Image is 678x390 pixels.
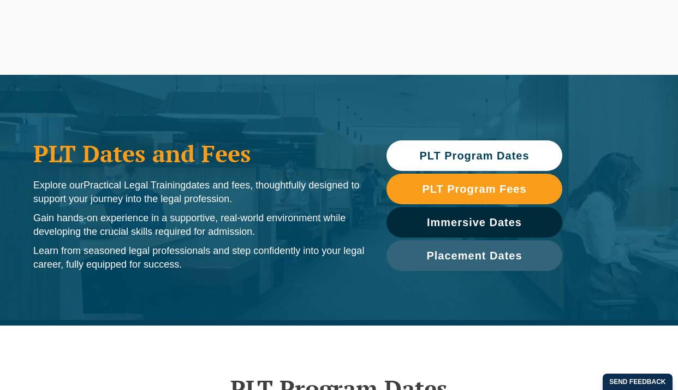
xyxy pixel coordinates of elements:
a: Immersive Dates [386,207,562,238]
span: Placement Dates [426,250,522,261]
p: Explore our dates and fees, thoughtfully designed to support your journey into the legal profession. [33,179,365,206]
h1: PLT Dates and Fees [33,140,365,167]
a: PLT Program Dates [386,140,562,171]
span: PLT Program Dates [419,150,529,161]
span: PLT Program Fees [422,184,526,194]
a: Placement Dates [386,240,562,271]
span: Immersive Dates [427,217,522,228]
span: Practical Legal Training [84,180,186,191]
p: Learn from seasoned legal professionals and step confidently into your legal career, fully equipp... [33,244,365,271]
p: Gain hands-on experience in a supportive, real-world environment while developing the crucial ski... [33,211,365,239]
a: PLT Program Fees [386,174,562,204]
